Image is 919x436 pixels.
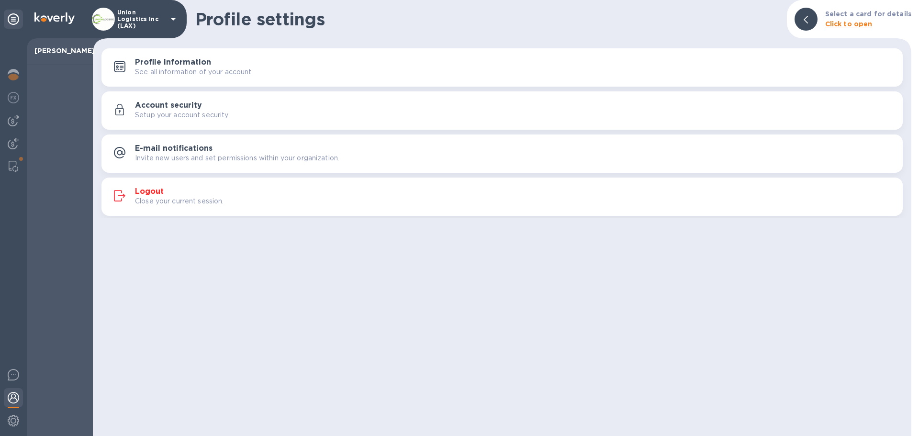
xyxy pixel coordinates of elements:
h3: Logout [135,187,164,196]
h3: Account security [135,101,202,110]
h3: E-mail notifications [135,144,213,153]
button: E-mail notificationsInvite new users and set permissions within your organization. [101,134,903,173]
h3: Profile information [135,58,211,67]
p: Close your current session. [135,196,224,206]
button: LogoutClose your current session. [101,178,903,216]
p: [PERSON_NAME] [34,46,85,56]
p: Union Logistics Inc (LAX) [117,9,165,29]
b: Click to open [825,20,873,28]
button: Profile informationSee all information of your account [101,48,903,87]
p: See all information of your account [135,67,252,77]
b: Select a card for details [825,10,911,18]
h1: Profile settings [195,9,779,29]
div: Unpin categories [4,10,23,29]
p: Setup your account security [135,110,229,120]
img: Logo [34,12,75,24]
p: Invite new users and set permissions within your organization. [135,153,339,163]
button: Account securitySetup your account security [101,91,903,130]
img: Foreign exchange [8,92,19,103]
